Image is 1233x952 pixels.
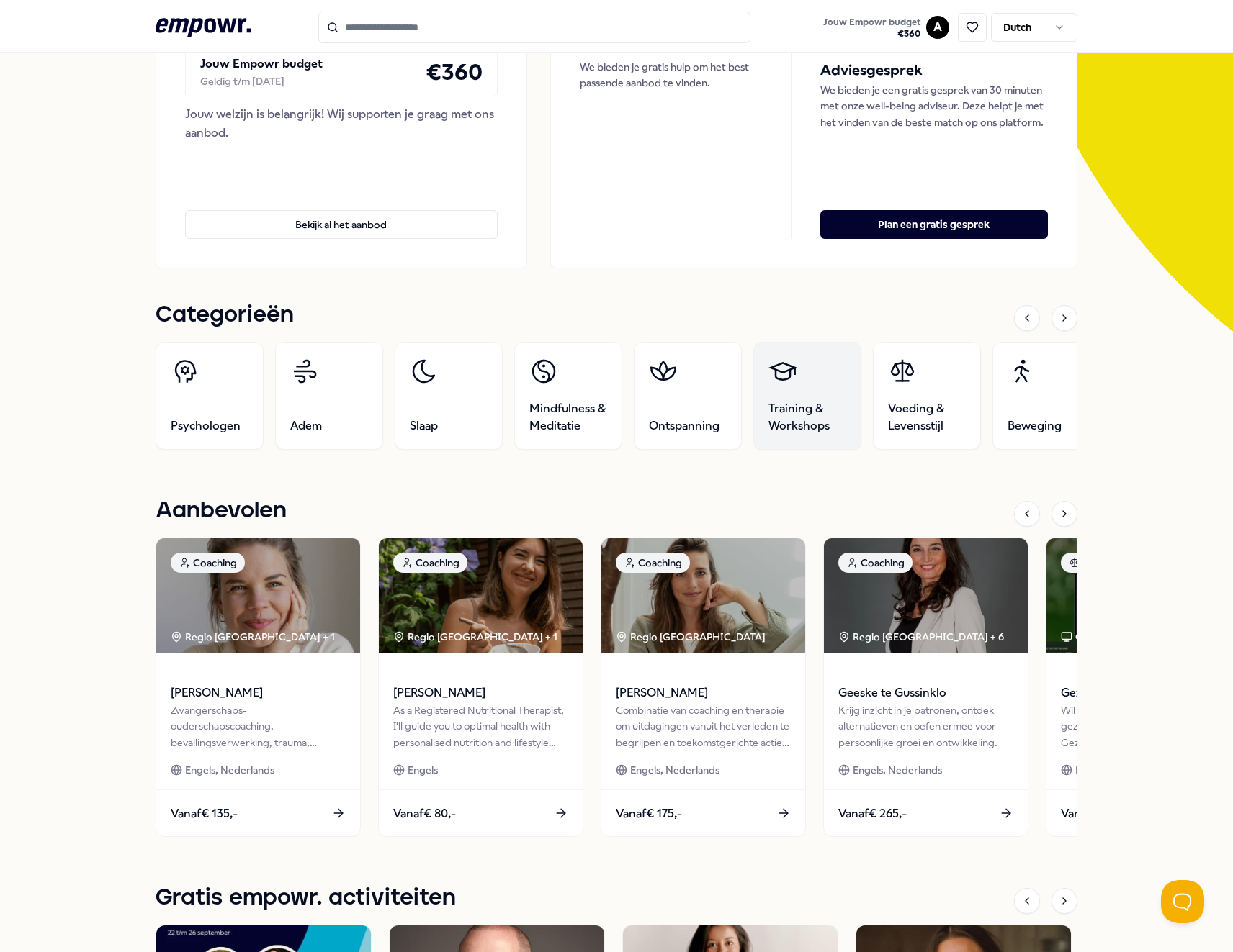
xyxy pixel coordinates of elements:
[824,538,1028,653] img: package image
[393,629,557,645] div: Regio [GEOGRAPHIC_DATA] + 1
[171,702,346,751] div: Zwangerschaps- ouderschapscoaching, bevallingsverwerking, trauma, (prik)angst & stresscoaching.
[616,553,690,573] div: Coaching
[838,684,1013,702] span: Geeske te Gussinklo
[634,342,742,450] a: Ontspanning
[171,629,335,645] div: Regio [GEOGRAPHIC_DATA] + 1
[393,804,456,823] span: Vanaf € 80,-
[838,553,913,573] div: Coaching
[393,702,568,751] div: As a Registered Nutritional Therapist, I'll guide you to optimal health with personalised nutriti...
[200,55,323,73] p: Jouw Empowr budget
[873,342,981,450] a: Voeding & Levensstijl
[601,538,805,653] img: package image
[156,342,264,450] a: Psychologen
[926,16,949,39] button: A
[823,538,1028,837] a: package imageCoachingRegio [GEOGRAPHIC_DATA] + 6Geeske te GussinkloKrijg inzicht in je patronen, ...
[1075,762,1129,778] span: Nederlands
[820,59,1048,82] h5: Adviesgesprek
[379,538,583,653] img: package image
[616,804,682,823] span: Vanaf € 175,-
[426,54,483,90] h4: € 360
[601,538,806,837] a: package imageCoachingRegio [GEOGRAPHIC_DATA] [PERSON_NAME]Combinatie van coaching en therapie om ...
[616,684,791,702] span: [PERSON_NAME]
[888,400,966,435] span: Voeding & Levensstijl
[768,400,846,435] span: Training & Workshops
[838,702,1013,751] div: Krijg inzicht in je patronen, ontdek alternatieven en oefen ermee voor persoonlijke groei en ontw...
[616,702,791,751] div: Combinatie van coaching en therapie om uitdagingen vanuit het verleden te begrijpen en toekomstge...
[185,762,274,778] span: Engels, Nederlands
[820,14,923,42] button: Jouw Empowr budget€360
[529,400,607,435] span: Mindfulness & Meditatie
[1008,417,1062,435] span: Beweging
[185,187,498,239] a: Bekijk al het aanbod
[1061,629,1106,645] div: Online
[156,538,361,837] a: package imageCoachingRegio [GEOGRAPHIC_DATA] + 1[PERSON_NAME]Zwangerschaps- ouderschapscoaching, ...
[393,684,568,702] span: [PERSON_NAME]
[318,12,750,43] input: Search for products, categories or subcategories
[817,12,926,42] a: Jouw Empowr budget€360
[992,342,1100,450] a: Beweging
[823,17,920,28] span: Jouw Empowr budget
[838,804,907,823] span: Vanaf € 265,-
[514,342,622,450] a: Mindfulness & Meditatie
[838,629,1004,645] div: Regio [GEOGRAPHIC_DATA] + 6
[630,762,719,778] span: Engels, Nederlands
[393,553,467,573] div: Coaching
[580,59,762,91] p: We bieden je gratis hulp om het best passende aanbod te vinden.
[171,804,238,823] span: Vanaf € 135,-
[1061,804,1128,823] span: Vanaf € 170,-
[408,762,438,778] span: Engels
[410,417,438,435] span: Slaap
[156,538,360,653] img: package image
[171,684,346,702] span: [PERSON_NAME]
[1061,553,1191,573] div: Voeding & Levensstijl
[378,538,583,837] a: package imageCoachingRegio [GEOGRAPHIC_DATA] + 1[PERSON_NAME]As a Registered Nutritional Therapis...
[200,73,323,89] div: Geldig t/m [DATE]
[753,342,861,450] a: Training & Workshops
[395,342,503,450] a: Slaap
[616,629,768,645] div: Regio [GEOGRAPHIC_DATA]
[185,105,498,142] div: Jouw welzijn is belangrijk! Wij supporten je graag met ons aanbod.
[275,342,383,450] a: Adem
[649,417,719,435] span: Ontspanning
[156,297,294,333] h1: Categorieën
[820,82,1048,130] p: We bieden je een gratis gesprek van 30 minuten met onze well-being adviseur. Deze helpt je met he...
[290,417,322,435] span: Adem
[171,417,241,435] span: Psychologen
[185,210,498,239] button: Bekijk al het aanbod
[156,880,456,916] h1: Gratis empowr. activiteiten
[820,210,1048,239] button: Plan een gratis gesprek
[823,28,920,40] span: € 360
[156,493,287,529] h1: Aanbevolen
[853,762,942,778] span: Engels, Nederlands
[171,553,245,573] div: Coaching
[1161,880,1204,923] iframe: Help Scout Beacon - Open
